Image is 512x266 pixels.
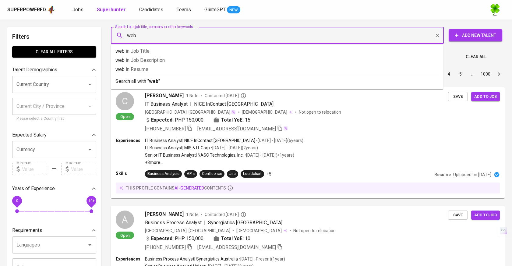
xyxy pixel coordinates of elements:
p: • [DATE] - [DATE] ( 6 years ) [255,137,303,144]
input: Value [22,163,47,175]
p: this profile contains contents [126,185,226,191]
span: [PHONE_NUMBER] [145,244,186,250]
span: 15 [245,116,250,124]
span: AI-generated [175,186,204,190]
p: Skills [116,170,145,176]
p: Not open to relocation [293,228,336,234]
a: GlintsGPT NEW [204,6,240,14]
span: Clear All filters [17,48,91,56]
span: Clear All [466,53,486,61]
div: APIs [187,171,195,177]
span: Synergistics [GEOGRAPHIC_DATA] [208,220,282,225]
div: Requirements [12,224,96,236]
nav: pagination navigation [397,69,505,79]
b: Total YoE: [221,116,244,124]
img: app logo [47,5,55,14]
div: PHP 150,000 [145,235,203,242]
div: Business Analysis [147,171,179,177]
span: in Job Description [126,57,165,63]
button: Clear [433,31,442,40]
span: | [190,101,192,108]
p: Business Process Analyst | Synergistics Australia [145,256,238,262]
p: • [DATE] - [DATE] ( <1 years ) [244,152,294,158]
span: Open [118,233,132,238]
b: Superhunter [97,7,126,12]
span: IT Business Analyst [145,101,188,107]
span: Business Process Analyst [145,220,202,225]
img: magic_wand.svg [231,110,236,115]
div: … [467,71,477,77]
span: [PHONE_NUMBER] [145,126,186,132]
button: Open [86,241,94,249]
div: Jira [229,171,236,177]
span: NICE InContact [GEOGRAPHIC_DATA] [194,101,274,107]
a: Candidates [139,6,164,14]
span: Contacted [DATE] [205,211,246,218]
span: Candidates [139,7,163,12]
span: GlintsGPT [204,7,226,12]
p: IT Business Analyst | MIS & IT Corp [145,145,210,151]
a: Teams [177,6,192,14]
div: C [116,92,134,110]
p: Years of Experience [12,185,55,192]
a: COpen[PERSON_NAME]1 NoteContacted [DATE]IT Business Analyst|NICE InContact [GEOGRAPHIC_DATA][GEOG... [111,87,505,198]
div: Superpowered [7,6,46,13]
span: Open [118,114,132,119]
button: Add New Talent [449,29,502,41]
button: Go to page 1000 [479,69,492,79]
p: Uploaded on [DATE] [453,172,491,178]
img: magic_wand.svg [283,126,288,131]
a: Jobs [72,6,85,14]
button: Go to next page [494,69,504,79]
div: [GEOGRAPHIC_DATA], [GEOGRAPHIC_DATA] [145,228,230,234]
div: [GEOGRAPHIC_DATA], [GEOGRAPHIC_DATA] [145,109,236,115]
span: [DEMOGRAPHIC_DATA] [236,228,283,234]
p: web [115,48,439,55]
button: Add to job [471,92,500,101]
button: Clear All [463,51,489,62]
p: Resume [434,172,451,178]
span: Jobs [72,7,83,12]
div: A [116,211,134,229]
b: Expected: [151,235,174,242]
span: [EMAIL_ADDRESS][DOMAIN_NAME] [197,244,276,250]
p: Senior IT Business Analyst | NASC Technologies, Inc. [145,152,244,158]
div: PHP 150,000 [145,116,203,124]
span: [PERSON_NAME] [145,92,184,99]
span: Contacted [DATE] [205,93,246,99]
span: Teams [177,7,191,12]
span: Save [451,212,464,219]
p: • [DATE] - Present ( 1 year ) [238,256,285,262]
span: [PERSON_NAME] [145,211,184,218]
button: Add to job [471,211,500,220]
p: IT Business Analyst | NICE InContact [GEOGRAPHIC_DATA] [145,137,255,144]
a: Superhunter [97,6,127,14]
p: web [115,66,439,73]
img: f9493b8c-82b8-4f41-8722-f5d69bb1b761.jpg [489,4,501,16]
p: • [DATE] - [DATE] ( 2 years ) [210,145,258,151]
span: NEW [227,7,240,13]
span: Add New Talent [454,32,497,39]
button: Open [86,80,94,89]
span: Save [451,93,464,100]
a: Superpoweredapp logo [7,5,55,14]
svg: By Philippines recruiter [240,211,246,218]
b: Expected: [151,116,174,124]
span: [EMAIL_ADDRESS][DOMAIN_NAME] [197,126,276,132]
span: 10 [245,235,250,242]
span: in Resume [126,66,148,72]
button: Open [86,145,94,154]
div: Lucidchart [243,171,262,177]
span: Add to job [474,93,497,100]
p: Not open to relocation [299,109,341,115]
p: Experiences [116,256,145,262]
svg: By Philippines recruiter [240,93,246,99]
p: Experiences [116,137,145,144]
p: Search all with " " [115,78,439,85]
p: Requirements [12,227,42,234]
p: +5 [267,171,271,177]
p: Expected Salary [12,131,47,139]
div: Years of Experience [12,183,96,195]
span: 0 [16,199,18,203]
div: Confluence [202,171,222,177]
